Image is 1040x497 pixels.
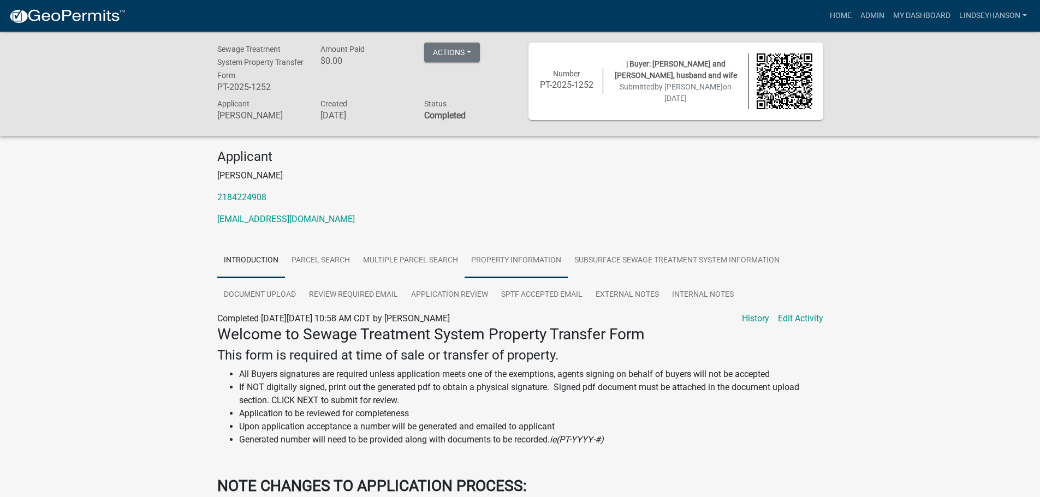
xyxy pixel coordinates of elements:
a: Lindseyhanson [955,5,1031,26]
span: Amount Paid [320,45,365,53]
button: Actions [424,43,480,62]
a: Edit Activity [778,312,823,325]
li: Application to be reviewed for completeness [239,407,823,420]
span: Number [553,69,580,78]
a: Multiple Parcel Search [356,243,465,278]
a: Property Information [465,243,568,278]
a: SPTF Accepted Email [495,278,589,313]
h6: PT-2025-1252 [217,82,305,92]
li: If NOT digitally signed, print out the generated pdf to obtain a physical signature. Signed pdf d... [239,381,823,407]
a: Admin [856,5,889,26]
a: 2184224908 [217,192,266,202]
span: Applicant [217,99,249,108]
a: [EMAIL_ADDRESS][DOMAIN_NAME] [217,214,355,224]
h6: [PERSON_NAME] [217,110,305,121]
span: Completed [DATE][DATE] 10:58 AM CDT by [PERSON_NAME] [217,313,450,324]
a: Subsurface Sewage Treatment System Information [568,243,786,278]
a: Review Required Email [302,278,405,313]
a: Document Upload [217,278,302,313]
a: History [742,312,769,325]
h4: This form is required at time of sale or transfer of property. [217,348,823,363]
span: Created [320,99,347,108]
li: All Buyers signatures are required unless application meets one of the exemptions, agents signing... [239,368,823,381]
span: Sewage Treatment System Property Transfer Form [217,45,304,80]
a: Introduction [217,243,285,278]
a: Parcel search [285,243,356,278]
h6: $0.00 [320,56,408,66]
a: Application Review [405,278,495,313]
a: My Dashboard [889,5,955,26]
strong: NOTE CHANGES TO APPLICATION PROCESS: [217,477,527,495]
span: Submitted on [DATE] [620,82,732,103]
strong: Completed [424,110,466,121]
li: Generated number will need to be provided along with documents to be recorded. [239,433,823,446]
li: Upon application acceptance a number will be generated and emailed to applicant [239,420,823,433]
i: ie(PT-YYYY-#) [550,434,604,445]
h6: [DATE] [320,110,408,121]
span: | Buyer: [PERSON_NAME] and [PERSON_NAME], husband and wife [615,59,737,80]
img: QR code [757,53,812,109]
h4: Applicant [217,149,823,165]
a: Home [825,5,856,26]
a: External Notes [589,278,665,313]
p: [PERSON_NAME] [217,169,823,182]
a: Internal Notes [665,278,740,313]
h6: PT-2025-1252 [539,80,595,90]
span: Status [424,99,447,108]
span: by [PERSON_NAME] [655,82,723,91]
h3: Welcome to Sewage Treatment System Property Transfer Form [217,325,823,344]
